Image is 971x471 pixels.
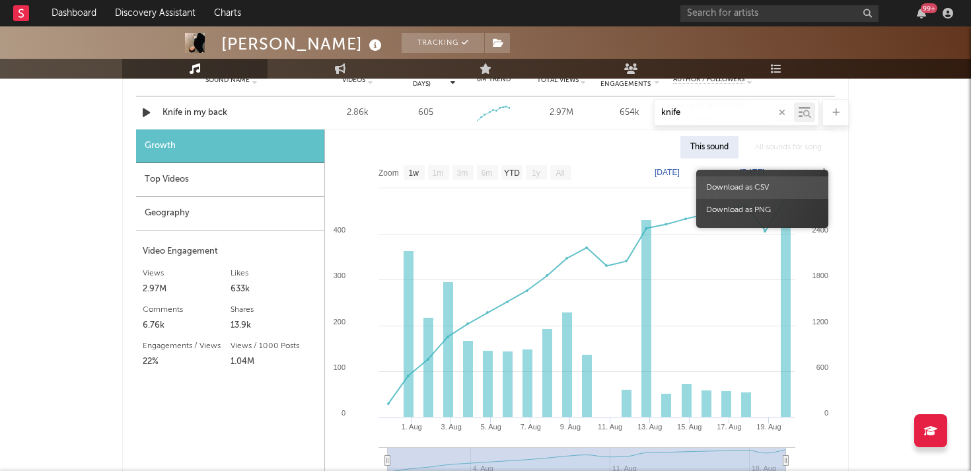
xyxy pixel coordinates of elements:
div: 22% [143,354,231,370]
text: 1y [532,168,540,178]
div: Views / 1000 Posts [231,338,318,354]
div: 99 + [921,3,937,13]
span: Total Engagements [599,72,653,88]
div: Video Engagement [143,244,318,260]
div: 2.97M [143,281,231,297]
text: 7. Aug [521,423,541,431]
div: Shares [231,302,318,318]
text: 2400 [812,226,828,234]
div: 633k [231,281,318,297]
span: Videos (last 7 days) [395,72,449,88]
div: Geography [136,197,324,231]
input: Search by song name or URL [655,108,794,118]
text: YTD [504,168,520,178]
text: → [717,168,725,177]
text: 3. Aug [441,423,462,431]
text: 1m [433,168,444,178]
text: 1800 [812,272,828,279]
text: 11. Aug [598,423,622,431]
text: 1200 [812,318,828,326]
text: [DATE] [740,168,765,177]
text: 15. Aug [677,423,701,431]
input: Search for artists [680,5,879,22]
text: 0 [824,409,828,417]
div: 1.04M [231,354,318,370]
span: Sound Name [205,76,250,84]
div: Likes [231,266,318,281]
text: [DATE] [655,168,680,177]
text: 9. Aug [560,423,581,431]
button: Tracking [402,33,484,53]
text: 1. Aug [401,423,421,431]
div: All sounds for song [745,136,832,159]
text: 400 [334,226,345,234]
span: Download as PNG [696,199,828,221]
span: Download as CSV [696,176,828,199]
text: 200 [334,318,345,326]
text: 5. Aug [481,423,501,431]
text: 6m [482,168,493,178]
span: Author / Followers [673,75,744,84]
button: 99+ [917,8,926,18]
div: Comments [143,302,231,318]
div: Engagements / Views [143,338,231,354]
text: 3m [457,168,468,178]
text: 300 [334,272,345,279]
text: All [556,168,564,178]
span: Total Views [537,76,579,84]
div: Views [143,266,231,281]
text: 0 [342,409,345,417]
text: 13. Aug [637,423,662,431]
span: Videos [342,76,365,84]
div: 13.9k [231,318,318,334]
text: 100 [334,363,345,371]
div: [PERSON_NAME] [221,33,385,55]
text: 1w [409,168,419,178]
div: Top Videos [136,163,324,197]
text: 600 [816,363,828,371]
div: This sound [680,136,738,159]
text: Zoom [378,168,399,178]
div: 6.76k [143,318,231,334]
text: 19. Aug [756,423,781,431]
div: 6M Trend [463,75,524,85]
text: 17. Aug [717,423,741,431]
div: Growth [136,129,324,163]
